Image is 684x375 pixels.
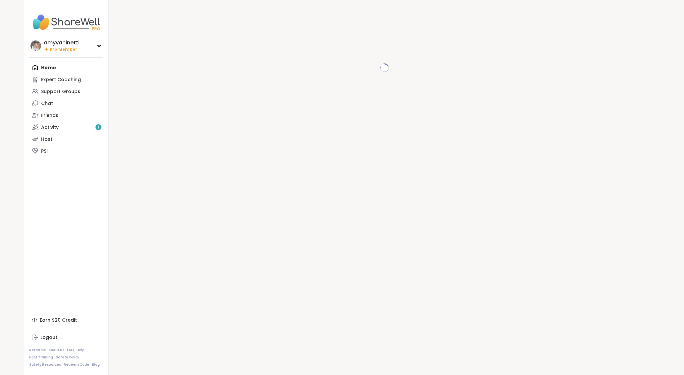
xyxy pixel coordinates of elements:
img: amyvaninetti [31,40,41,51]
div: Chat [41,100,53,107]
a: Blog [92,362,100,367]
div: amyvaninetti [44,39,80,46]
span: Pro Member [50,47,77,52]
a: Safety Policy [56,355,79,360]
div: Expert Coaching [41,77,81,83]
div: Friends [41,112,58,119]
a: Expert Coaching [29,74,103,85]
a: Redeem Code [64,362,89,367]
a: FAQ [67,348,74,352]
a: Logout [29,332,103,344]
div: Host [41,136,52,143]
span: 1 [98,125,99,130]
a: Support Groups [29,85,103,97]
div: Earn $20 Credit [29,314,103,326]
a: Referrals [29,348,46,352]
a: Activity1 [29,121,103,133]
div: Activity [41,124,59,131]
a: Help [77,348,85,352]
a: Safety Resources [29,362,61,367]
div: PSI [41,148,48,155]
a: Friends [29,109,103,121]
a: Host [29,133,103,145]
a: About Us [48,348,64,352]
a: Host Training [29,355,53,360]
img: ShareWell Nav Logo [29,11,103,34]
div: Logout [40,334,57,341]
a: Chat [29,97,103,109]
div: Support Groups [41,88,80,95]
a: PSI [29,145,103,157]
